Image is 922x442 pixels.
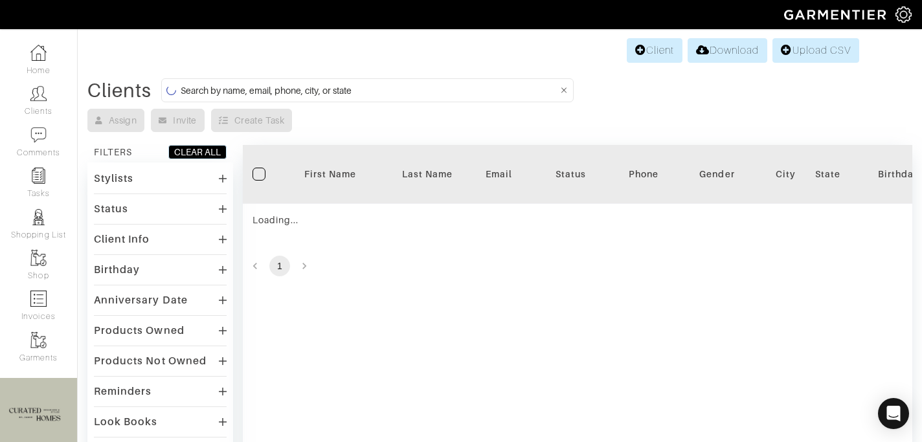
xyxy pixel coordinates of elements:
[627,38,682,63] a: Client
[30,332,47,348] img: garments-icon-b7da505a4dc4fd61783c78ac3ca0ef83fa9d6f193b1c9dc38574b1d14d53ca28.png
[878,398,909,429] div: Open Intercom Messenger
[30,85,47,102] img: clients-icon-6bae9207a08558b7cb47a8932f037763ab4055f8c8b6bfacd5dc20c3e0201464.png
[532,168,609,181] div: Status
[379,145,476,204] th: Toggle SortBy
[253,214,512,227] div: Loading...
[94,146,132,159] div: FILTERS
[30,127,47,143] img: comment-icon-a0a6a9ef722e966f86d9cbdc48e553b5cf19dbc54f86b18d962a5391bc8f6eb6.png
[269,256,290,276] button: page 1
[772,38,859,63] a: Upload CSV
[282,145,379,204] th: Toggle SortBy
[94,233,150,246] div: Client Info
[181,82,558,98] input: Search by name, email, phone, city, or state
[688,38,767,63] a: Download
[895,6,912,23] img: gear-icon-white-bd11855cb880d31180b6d7d6211b90ccbf57a29d726f0c71d8c61bd08dd39cc2.png
[291,168,369,181] div: First Name
[388,168,466,181] div: Last Name
[94,263,140,276] div: Birthday
[776,168,796,181] div: City
[30,168,47,184] img: reminder-icon-8004d30b9f0a5d33ae49ab947aed9ed385cf756f9e5892f1edd6e32f2345188e.png
[94,294,188,307] div: Anniversary Date
[815,168,840,181] div: State
[30,209,47,225] img: stylists-icon-eb353228a002819b7ec25b43dbf5f0378dd9e0616d9560372ff212230b889e62.png
[629,168,658,181] div: Phone
[30,45,47,61] img: dashboard-icon-dbcd8f5a0b271acd01030246c82b418ddd0df26cd7fceb0bd07c9910d44c42f6.png
[30,291,47,307] img: orders-icon-0abe47150d42831381b5fb84f609e132dff9fe21cb692f30cb5eec754e2cba89.png
[94,324,185,337] div: Products Owned
[30,250,47,266] img: garments-icon-b7da505a4dc4fd61783c78ac3ca0ef83fa9d6f193b1c9dc38574b1d14d53ca28.png
[522,145,619,204] th: Toggle SortBy
[243,256,912,276] nav: pagination navigation
[94,172,133,185] div: Stylists
[679,168,756,181] div: Gender
[94,355,207,368] div: Products Not Owned
[778,3,895,26] img: garmentier-logo-header-white-b43fb05a5012e4ada735d5af1a66efaba907eab6374d6393d1fbf88cb4ef424d.png
[669,145,766,204] th: Toggle SortBy
[486,168,512,181] div: Email
[87,84,152,97] div: Clients
[174,146,221,159] div: CLEAR ALL
[168,145,227,159] button: CLEAR ALL
[94,385,152,398] div: Reminders
[94,203,128,215] div: Status
[94,415,158,428] div: Look Books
